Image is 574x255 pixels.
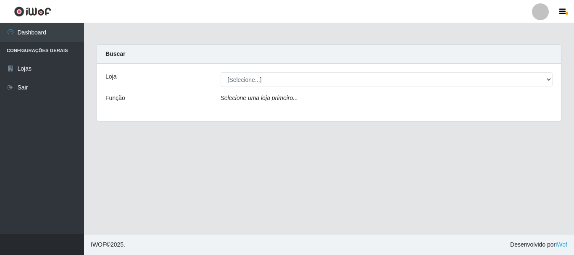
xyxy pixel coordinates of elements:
a: iWof [556,241,567,248]
span: Desenvolvido por [510,240,567,249]
label: Função [105,94,125,103]
label: Loja [105,72,116,81]
strong: Buscar [105,50,125,57]
span: © 2025 . [91,240,125,249]
img: CoreUI Logo [14,6,51,17]
i: Selecione uma loja primeiro... [221,95,298,101]
span: IWOF [91,241,106,248]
